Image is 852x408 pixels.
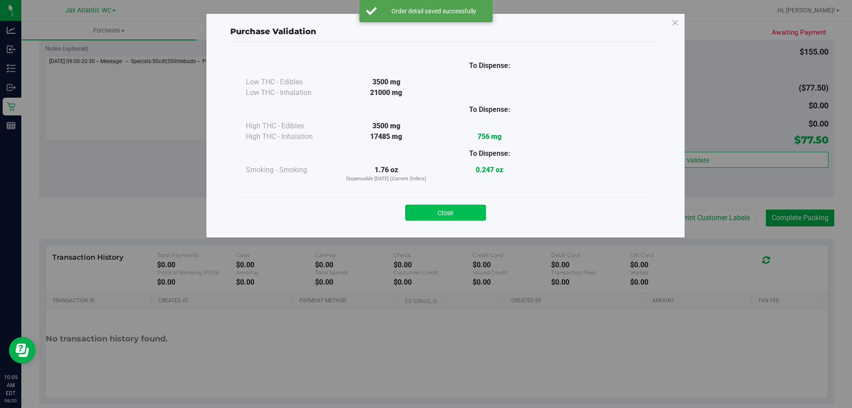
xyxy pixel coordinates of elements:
iframe: Resource center [9,337,35,364]
div: Smoking - Smoking [246,165,335,175]
div: To Dispense: [438,60,541,71]
div: Low THC - Edibles [246,77,335,87]
div: 3500 mg [335,121,438,131]
div: To Dispense: [438,148,541,159]
div: High THC - Edibles [246,121,335,131]
button: Close [405,205,486,221]
div: High THC - Inhalation [246,131,335,142]
strong: 0.247 oz [476,166,503,174]
p: Dispensable [DATE] (Current Orders) [335,175,438,183]
div: 1.76 oz [335,165,438,183]
div: 21000 mg [335,87,438,98]
span: Purchase Validation [230,27,316,36]
div: To Dispense: [438,104,541,115]
strong: 756 mg [477,132,501,141]
div: 17485 mg [335,131,438,142]
div: 3500 mg [335,77,438,87]
div: Order detail saved successfully [382,7,486,16]
div: Low THC - Inhalation [246,87,335,98]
